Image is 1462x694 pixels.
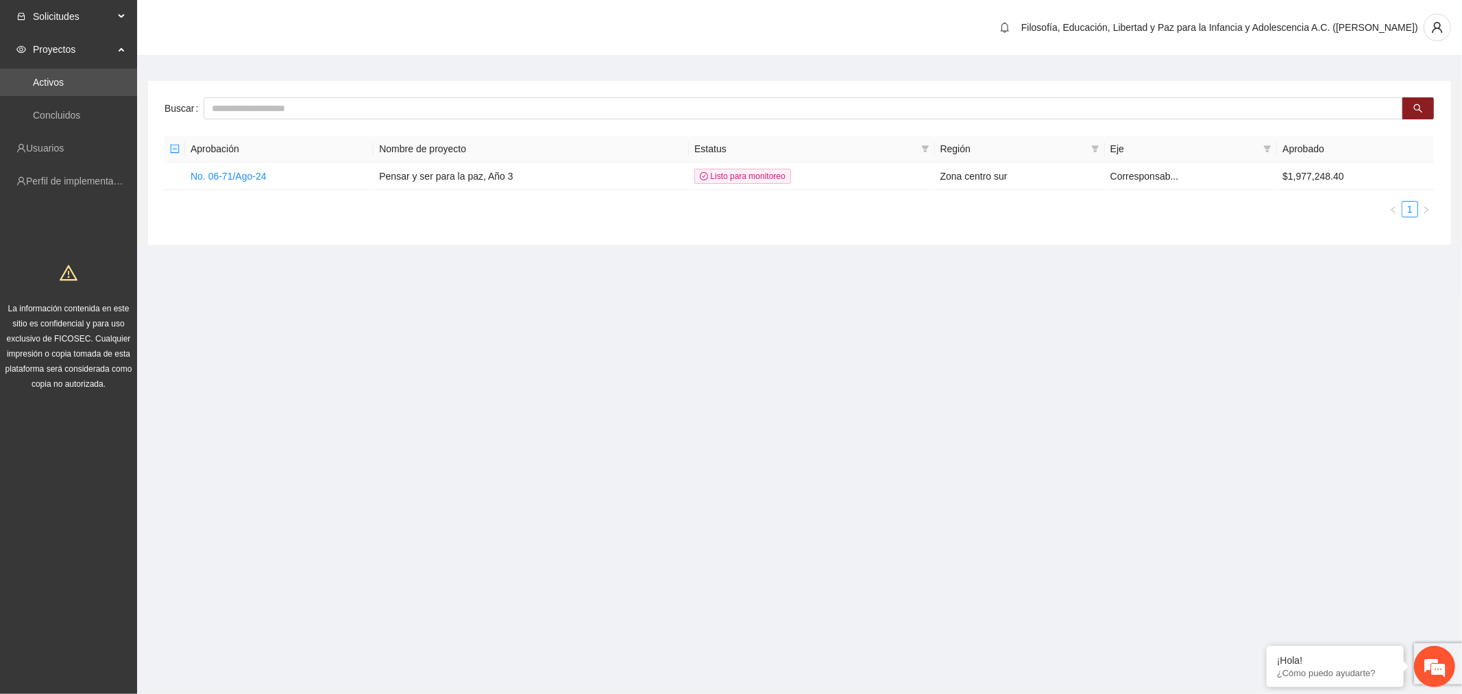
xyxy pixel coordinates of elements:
[191,171,267,182] a: No. 06-71/Ago-24
[1424,14,1451,41] button: user
[1402,201,1418,217] li: 1
[700,172,708,180] span: check-circle
[33,36,114,63] span: Proyectos
[940,141,1086,156] span: Región
[1402,97,1434,119] button: search
[935,163,1105,190] td: Zona centro sur
[185,136,374,163] th: Aprobación
[1402,202,1417,217] a: 1
[1418,201,1435,217] li: Next Page
[33,3,114,30] span: Solicitudes
[1277,136,1435,163] th: Aprobado
[1110,141,1258,156] span: Eje
[994,16,1016,38] button: bell
[1424,21,1450,34] span: user
[1277,163,1435,190] td: $1,977,248.40
[374,163,689,190] td: Pensar y ser para la paz, Año 3
[1088,139,1102,159] span: filter
[1277,668,1393,678] p: ¿Cómo puedo ayudarte?
[26,176,133,187] a: Perfil de implementadora
[60,264,77,282] span: warning
[26,143,64,154] a: Usuarios
[921,145,929,153] span: filter
[694,141,915,156] span: Estatus
[1277,655,1393,666] div: ¡Hola!
[33,110,80,121] a: Concluidos
[995,22,1015,33] span: bell
[1021,22,1418,33] span: Filosofía, Educación, Libertad y Paz para la Infancia y Adolescencia A.C. ([PERSON_NAME])
[918,139,932,159] span: filter
[1260,139,1274,159] span: filter
[170,144,180,154] span: minus-square
[1389,206,1398,214] span: left
[1385,201,1402,217] li: Previous Page
[1418,201,1435,217] button: right
[16,45,26,54] span: eye
[33,77,64,88] a: Activos
[1422,206,1430,214] span: right
[1385,201,1402,217] button: left
[1110,171,1179,182] span: Corresponsab...
[16,12,26,21] span: inbox
[374,136,689,163] th: Nombre de proyecto
[165,97,204,119] label: Buscar
[694,169,791,184] span: Listo para monitoreo
[5,304,132,389] span: La información contenida en este sitio es confidencial y para uso exclusivo de FICOSEC. Cualquier...
[1091,145,1099,153] span: filter
[1413,104,1423,115] span: search
[1263,145,1271,153] span: filter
